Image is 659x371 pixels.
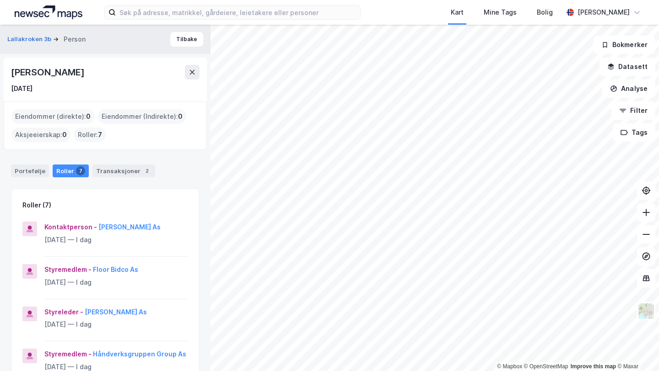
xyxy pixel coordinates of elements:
span: 0 [62,129,67,140]
iframe: Chat Widget [613,327,659,371]
button: Tags [613,123,655,142]
div: [PERSON_NAME] [11,65,86,79]
div: Transaksjoner [92,164,155,177]
a: Improve this map [571,363,616,370]
button: Analyse [602,79,655,98]
button: Lallakroken 3b [7,35,53,44]
div: [DATE] — I dag [44,234,188,245]
a: OpenStreetMap [524,363,568,370]
button: Tilbake [170,32,203,47]
div: [DATE] [11,83,32,94]
div: Roller [53,164,89,177]
div: Roller : [74,127,106,142]
span: 7 [98,129,102,140]
img: logo.a4113a55bc3d86da70a041830d287a7e.svg [15,5,82,19]
div: [DATE] — I dag [44,277,188,288]
button: Datasett [600,58,655,76]
span: 0 [86,111,91,122]
input: Søk på adresse, matrikkel, gårdeiere, leietakere eller personer [116,5,360,19]
div: 7 [76,166,85,175]
span: 0 [178,111,183,122]
div: Kontrollprogram for chat [613,327,659,371]
img: Z [637,302,655,320]
div: 2 [142,166,151,175]
div: Eiendommer (direkte) : [11,109,94,124]
div: [DATE] — I dag [44,319,188,330]
div: Aksjeeierskap : [11,127,70,142]
div: Kart [451,7,464,18]
button: Filter [611,101,655,120]
div: Roller (7) [22,200,51,211]
a: Mapbox [497,363,522,370]
div: Eiendommer (Indirekte) : [98,109,186,124]
div: Mine Tags [484,7,517,18]
div: Bolig [537,7,553,18]
div: Portefølje [11,164,49,177]
button: Bokmerker [594,36,655,54]
div: [PERSON_NAME] [578,7,630,18]
div: Person [64,34,86,45]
